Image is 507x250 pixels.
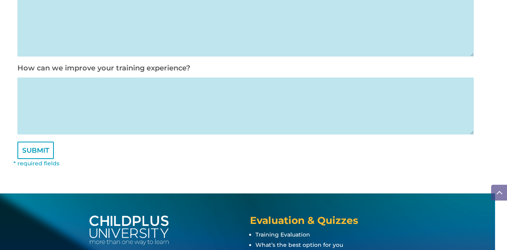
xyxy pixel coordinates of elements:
[255,241,343,248] a: What’s the best option for you
[250,216,394,229] h4: Evaluation & Quizzes
[17,64,190,72] label: How can we improve your training experience?
[13,160,59,167] font: * required fields
[90,216,169,245] img: white-cpu-wordmark
[255,231,310,238] a: Training Evaluation
[17,142,54,159] input: SUBMIT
